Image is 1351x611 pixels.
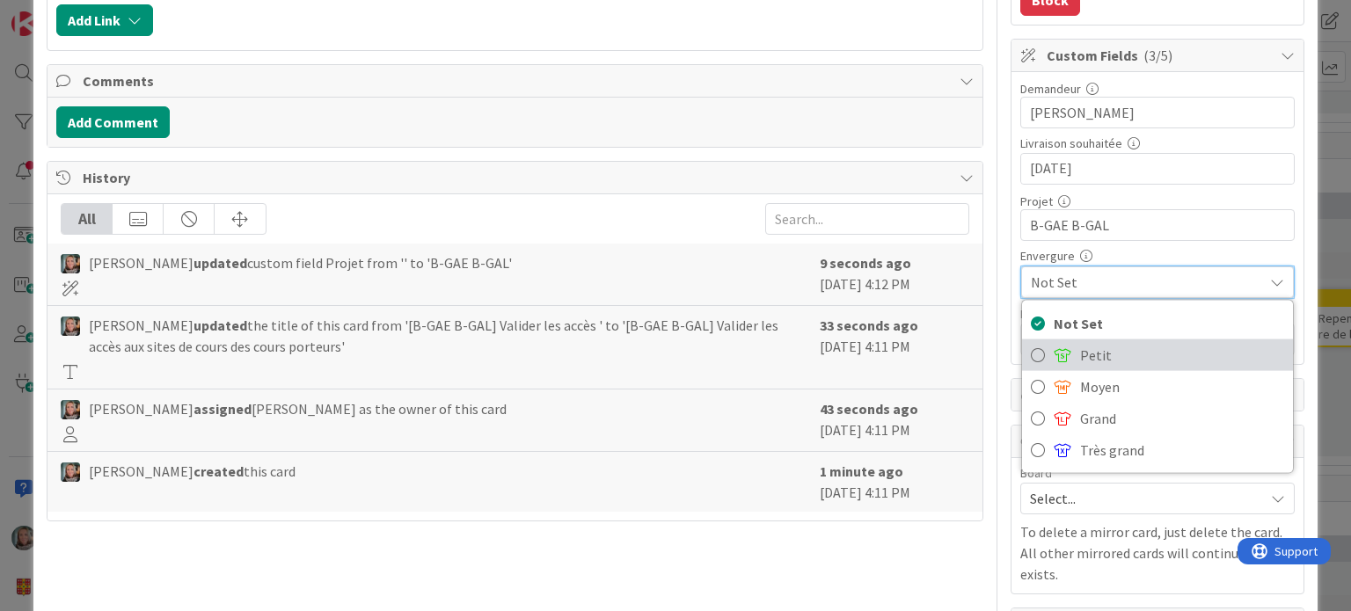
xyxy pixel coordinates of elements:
[61,400,80,419] img: SP
[1047,45,1272,66] span: Custom Fields
[1020,521,1295,585] p: To delete a mirror card, just delete the card. All other mirrored cards will continue to exists.
[61,316,80,336] img: SP
[194,462,244,480] b: created
[1080,342,1284,368] span: Petit
[1080,374,1284,400] span: Moyen
[1020,250,1295,262] div: Envergure
[1080,405,1284,432] span: Grand
[89,315,810,357] span: [PERSON_NAME] the title of this card from '[B-GAE B-GAL] Valider les accès ' to '[B-GAE B-GAL] Va...
[820,398,969,442] div: [DATE] 4:11 PM
[820,315,969,380] div: [DATE] 4:11 PM
[820,254,911,272] b: 9 seconds ago
[1143,47,1172,64] span: ( 3/5 )
[194,400,252,418] b: assigned
[1030,154,1285,184] input: MM/DD/YYYY
[820,252,969,296] div: [DATE] 4:12 PM
[1022,339,1293,371] a: Petit
[1054,310,1284,337] span: Not Set
[1030,486,1255,511] span: Select...
[37,3,80,24] span: Support
[83,70,950,91] span: Comments
[1022,371,1293,403] a: Moyen
[1080,437,1284,463] span: Très grand
[56,106,170,138] button: Add Comment
[1022,403,1293,434] a: Grand
[194,254,247,272] b: updated
[61,462,80,482] img: SP
[1031,270,1254,295] span: Not Set
[1020,467,1052,479] span: Board
[89,461,296,482] span: [PERSON_NAME] this card
[1020,81,1081,97] label: Demandeur
[820,462,903,480] b: 1 minute ago
[1020,193,1053,209] label: Projet
[83,167,950,188] span: History
[89,398,507,419] span: [PERSON_NAME] [PERSON_NAME] as the owner of this card
[820,461,969,503] div: [DATE] 4:11 PM
[56,4,153,36] button: Add Link
[1022,308,1293,339] a: Not Set
[820,400,918,418] b: 43 seconds ago
[765,203,969,235] input: Search...
[61,254,80,273] img: SP
[89,252,512,273] span: [PERSON_NAME] custom field Projet from '' to 'B-GAE B-GAL'
[1020,308,1295,320] div: Portée
[1020,137,1295,149] div: Livraison souhaitée
[62,204,113,234] div: All
[1022,434,1293,466] a: Très grand
[194,316,247,334] b: updated
[820,316,918,334] b: 33 seconds ago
